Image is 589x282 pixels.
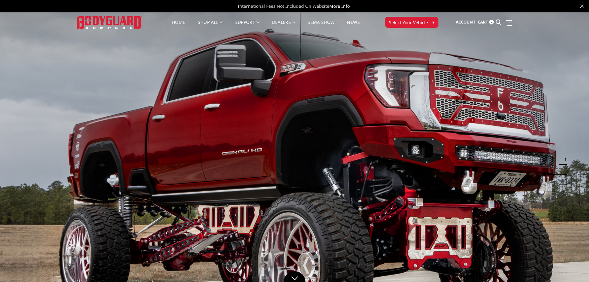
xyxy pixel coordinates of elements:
[456,19,476,25] span: Account
[198,20,223,32] a: shop all
[272,20,296,32] a: Dealers
[478,14,494,31] a: Cart 2
[385,17,438,28] button: Select Your Vehicle
[329,3,350,9] a: More Info
[561,194,567,204] button: 5 of 5
[284,271,305,282] a: Click to Down
[432,19,434,25] span: ▾
[561,184,567,194] button: 4 of 5
[561,165,567,175] button: 2 of 5
[347,20,360,32] a: News
[561,175,567,184] button: 3 of 5
[77,16,142,28] img: BODYGUARD BUMPERS
[235,20,260,32] a: Support
[172,20,185,32] a: Home
[308,20,335,32] a: SEMA Show
[561,155,567,165] button: 1 of 5
[456,14,476,31] a: Account
[478,19,488,25] span: Cart
[489,20,494,24] span: 2
[389,19,428,26] span: Select Your Vehicle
